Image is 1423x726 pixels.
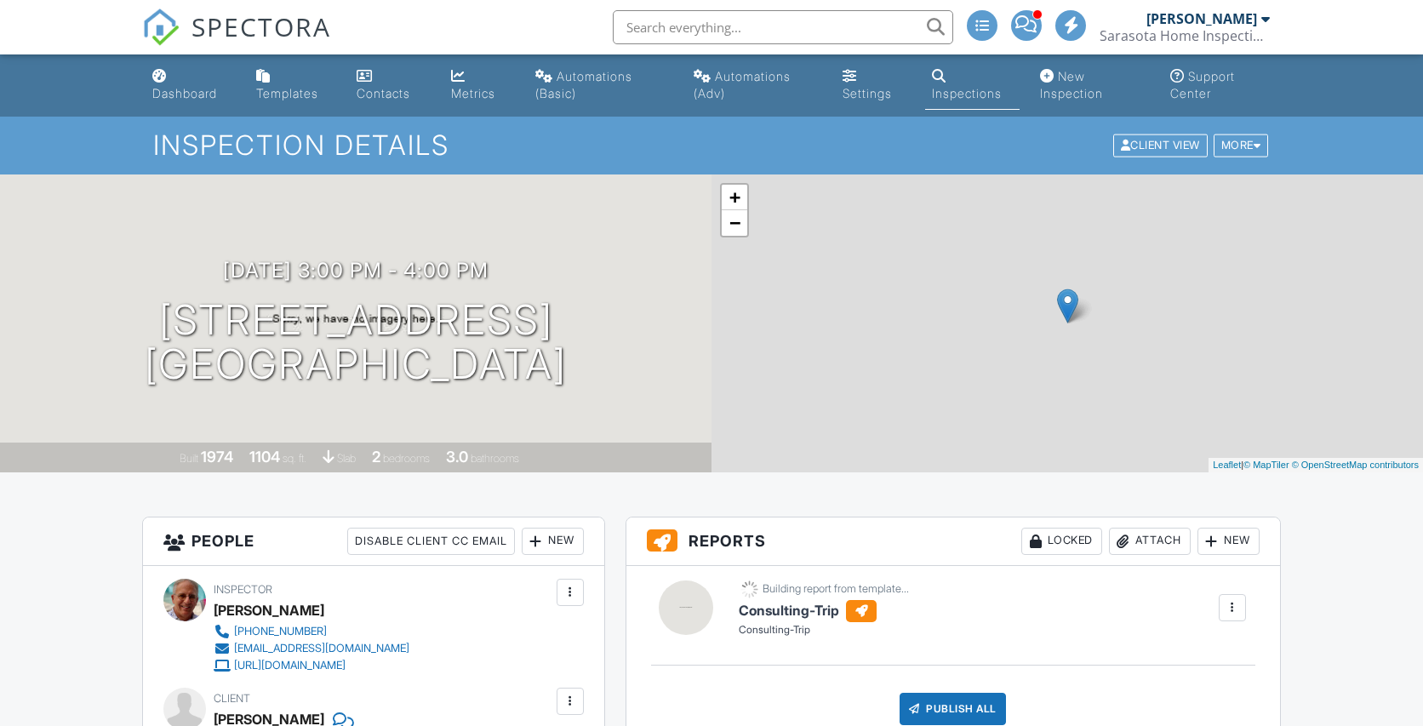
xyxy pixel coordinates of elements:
div: 2 [372,448,380,466]
div: Locked [1021,528,1102,555]
div: Consulting-Trip [739,623,909,637]
a: Client View [1112,138,1212,151]
div: Building report from template... [763,582,909,596]
a: © OpenStreetMap contributors [1292,460,1419,470]
a: Inspections [925,61,1020,110]
h3: [DATE] 3:00 pm - 4:00 pm [223,259,489,282]
div: New [1197,528,1260,555]
img: loading-93afd81d04378562ca97960a6d0abf470c8f8241ccf6a1b4da771bf876922d1b.gif [739,579,760,600]
a: Templates [249,61,337,110]
div: More [1214,134,1269,157]
a: [URL][DOMAIN_NAME] [214,657,409,674]
a: © MapTiler [1243,460,1289,470]
div: Support Center [1170,69,1235,100]
div: [PERSON_NAME] [214,597,324,623]
span: Built [180,452,198,465]
div: 1974 [201,448,233,466]
div: [PERSON_NAME] [1146,10,1257,27]
div: | [1209,458,1423,472]
div: Sarasota Home Inspections [1100,27,1270,44]
a: Dashboard [146,61,235,110]
div: Client View [1113,134,1208,157]
div: [URL][DOMAIN_NAME] [234,659,346,672]
a: [PHONE_NUMBER] [214,623,409,640]
div: Automations (Adv) [694,69,791,100]
span: bedrooms [383,452,430,465]
h3: Reports [626,517,1280,566]
div: Settings [843,86,892,100]
a: Leaflet [1213,460,1241,470]
span: Inspector [214,583,272,596]
div: [EMAIL_ADDRESS][DOMAIN_NAME] [234,642,409,655]
div: Dashboard [152,86,217,100]
span: bathrooms [471,452,519,465]
a: [EMAIL_ADDRESS][DOMAIN_NAME] [214,640,409,657]
h6: Consulting-Trip [739,600,909,622]
a: Settings [836,61,912,110]
a: Support Center [1163,61,1277,110]
div: Automations (Basic) [535,69,632,100]
span: sq. ft. [283,452,306,465]
h1: Inspection Details [153,130,1270,160]
div: Publish All [900,693,1006,725]
div: Inspections [932,86,1002,100]
div: Contacts [357,86,410,100]
span: Client [214,692,250,705]
div: New Inspection [1040,69,1103,100]
span: slab [337,452,356,465]
a: SPECTORA [142,23,331,59]
input: Search everything... [613,10,953,44]
a: Contacts [350,61,431,110]
div: [PHONE_NUMBER] [234,625,327,638]
div: Disable Client CC Email [347,528,515,555]
div: Metrics [451,86,495,100]
span: SPECTORA [191,9,331,44]
h3: People [143,517,603,566]
a: Metrics [444,61,515,110]
a: Zoom in [722,185,747,210]
div: New [522,528,584,555]
div: Templates [256,86,318,100]
a: Zoom out [722,210,747,236]
h1: [STREET_ADDRESS] [GEOGRAPHIC_DATA] [145,298,567,388]
a: New Inspection [1033,61,1150,110]
img: The Best Home Inspection Software - Spectora [142,9,180,46]
a: Automations (Basic) [529,61,673,110]
div: Attach [1109,528,1191,555]
a: Automations (Advanced) [687,61,822,110]
div: 3.0 [446,448,468,466]
div: 1104 [249,448,280,466]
